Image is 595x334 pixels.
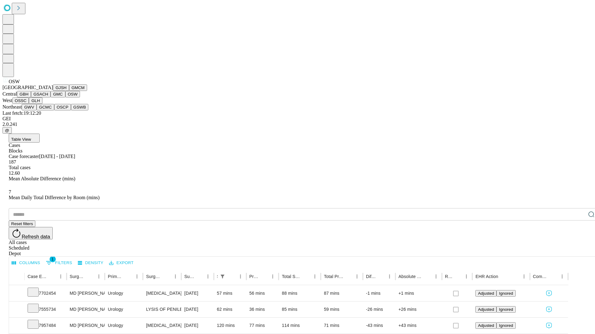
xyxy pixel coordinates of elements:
[549,272,558,281] button: Sort
[268,272,277,281] button: Menu
[184,318,211,333] div: [DATE]
[11,221,33,226] span: Reset filters
[499,307,513,312] span: Ignored
[478,323,494,328] span: Adjusted
[249,274,259,279] div: Predicted In Room Duration
[12,304,21,315] button: Expand
[2,110,41,116] span: Last fetch: 19:12:20
[475,290,496,297] button: Adjusted
[423,272,432,281] button: Sort
[9,227,53,239] button: Refresh data
[496,322,515,329] button: Ignored
[9,154,39,159] span: Case forecaster
[56,272,65,281] button: Menu
[324,318,360,333] div: 71 mins
[366,302,392,317] div: -26 mins
[496,306,515,313] button: Ignored
[399,274,422,279] div: Absolute Difference
[29,97,42,104] button: GLH
[12,288,21,299] button: Expand
[558,272,566,281] button: Menu
[44,258,74,268] button: Show filters
[108,274,123,279] div: Primary Service
[399,285,439,301] div: +1 mins
[2,98,12,103] span: West
[2,104,22,109] span: Northeast
[533,274,549,279] div: Comments
[9,221,35,227] button: Reset filters
[31,91,51,97] button: GSACH
[385,272,394,281] button: Menu
[11,137,31,142] span: Table View
[95,272,103,281] button: Menu
[499,323,513,328] span: Ignored
[324,302,360,317] div: 59 mins
[9,195,99,200] span: Mean Daily Total Difference by Room (mins)
[146,318,178,333] div: [MEDICAL_DATA] INGUINAL OR SCROTAL APPROACH
[366,274,376,279] div: Difference
[2,127,12,134] button: @
[108,285,140,301] div: Urology
[108,318,140,333] div: Urology
[499,272,508,281] button: Sort
[249,285,276,301] div: 56 mins
[2,122,593,127] div: 2.0.241
[302,272,311,281] button: Sort
[475,306,496,313] button: Adjusted
[146,302,178,317] div: LYSIS OF PENILE POST [MEDICAL_DATA] [MEDICAL_DATA]
[520,272,528,281] button: Menu
[249,318,276,333] div: 77 mins
[344,272,353,281] button: Sort
[2,91,17,96] span: Central
[70,318,102,333] div: MD [PERSON_NAME] Md
[496,290,515,297] button: Ignored
[70,274,85,279] div: Surgeon Name
[217,318,243,333] div: 120 mins
[133,272,141,281] button: Menu
[86,272,95,281] button: Sort
[432,272,440,281] button: Menu
[366,285,392,301] div: -1 mins
[146,285,178,301] div: [MEDICAL_DATA] SURGICAL
[124,272,133,281] button: Sort
[9,189,11,195] span: 7
[28,285,64,301] div: 7702454
[282,274,301,279] div: Total Scheduled Duration
[69,84,87,91] button: GMCM
[462,272,471,281] button: Menu
[217,302,243,317] div: 62 mins
[54,104,71,110] button: OSCP
[22,104,37,110] button: GWV
[9,159,16,165] span: 187
[324,285,360,301] div: 87 mins
[218,272,227,281] div: 1 active filter
[236,272,245,281] button: Menu
[9,134,40,143] button: Table View
[71,104,89,110] button: GSWB
[50,256,56,262] span: 1
[353,272,361,281] button: Menu
[475,274,498,279] div: EHR Action
[10,258,42,268] button: Select columns
[282,285,318,301] div: 88 mins
[195,272,204,281] button: Sort
[204,272,212,281] button: Menu
[9,176,75,181] span: Mean Absolute Difference (mins)
[282,318,318,333] div: 114 mins
[12,97,29,104] button: OSSC
[184,274,194,279] div: Surgery Date
[70,285,102,301] div: MD [PERSON_NAME] Md
[366,318,392,333] div: -43 mins
[108,258,135,268] button: Export
[70,302,102,317] div: MD [PERSON_NAME] Md
[37,104,54,110] button: GCMC
[324,274,343,279] div: Total Predicted Duration
[17,91,31,97] button: GBH
[478,291,494,296] span: Adjusted
[9,170,20,176] span: 12.60
[399,318,439,333] div: +43 mins
[249,302,276,317] div: 36 mins
[184,302,211,317] div: [DATE]
[28,302,64,317] div: 7555734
